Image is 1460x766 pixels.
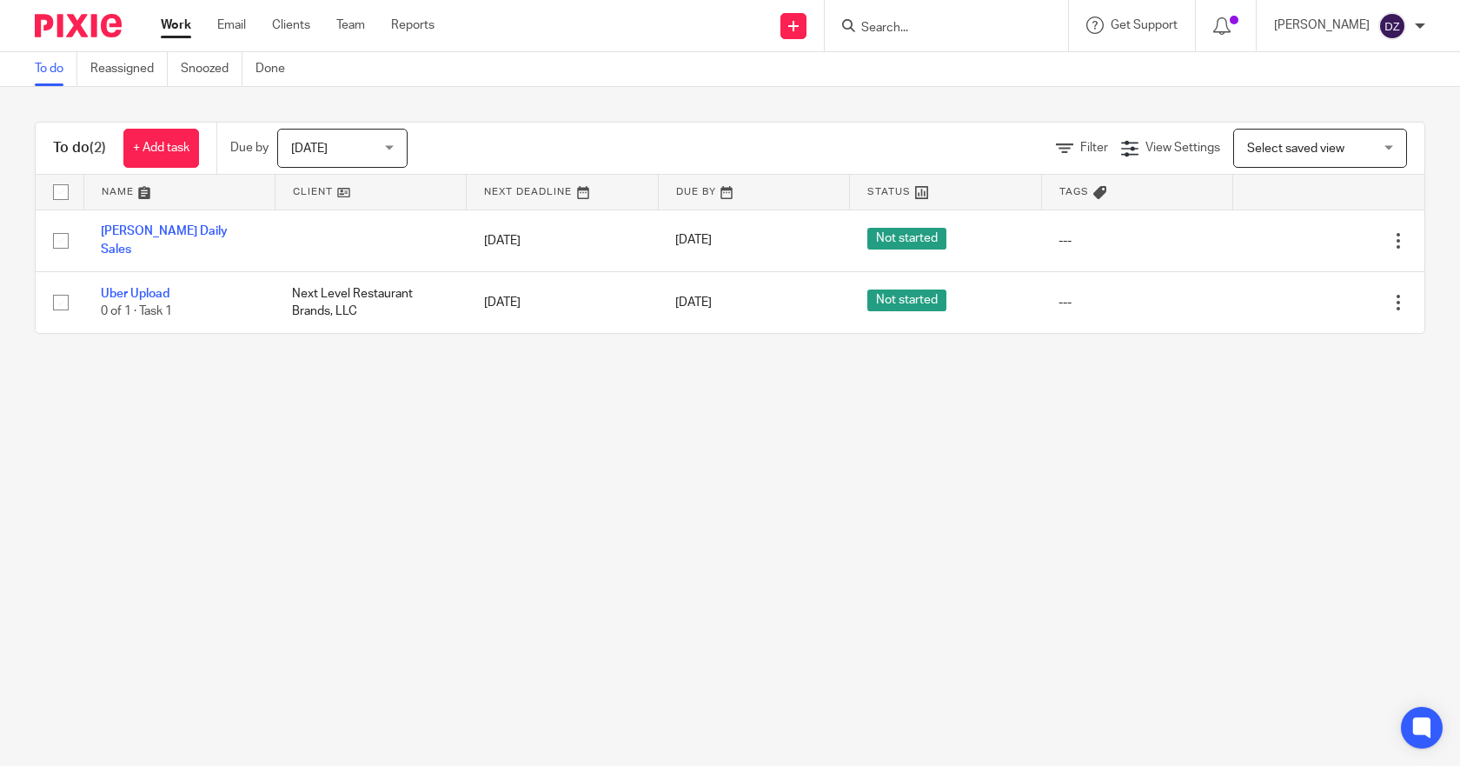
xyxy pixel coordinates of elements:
[35,52,77,86] a: To do
[161,17,191,34] a: Work
[101,288,169,300] a: Uber Upload
[101,305,172,317] span: 0 of 1 · Task 1
[230,139,269,157] p: Due by
[675,296,712,309] span: [DATE]
[272,17,310,34] a: Clients
[35,14,122,37] img: Pixie
[217,17,246,34] a: Email
[1274,17,1370,34] p: [PERSON_NAME]
[467,210,658,271] td: [DATE]
[391,17,435,34] a: Reports
[1058,232,1215,250] div: ---
[1059,187,1089,196] span: Tags
[291,143,328,155] span: [DATE]
[255,52,298,86] a: Done
[336,17,365,34] a: Team
[90,141,106,155] span: (2)
[53,139,106,157] h1: To do
[90,52,168,86] a: Reassigned
[859,21,1016,37] input: Search
[867,290,946,311] span: Not started
[1058,294,1215,311] div: ---
[1378,12,1406,40] img: svg%3E
[1247,143,1344,155] span: Select saved view
[101,225,228,255] a: [PERSON_NAME] Daily Sales
[1145,142,1220,154] span: View Settings
[181,52,242,86] a: Snoozed
[867,228,946,250] span: Not started
[1111,19,1178,31] span: Get Support
[123,129,199,168] a: + Add task
[275,271,466,333] td: Next Level Restaurant Brands, LLC
[467,271,658,333] td: [DATE]
[675,235,712,247] span: [DATE]
[1080,142,1108,154] span: Filter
